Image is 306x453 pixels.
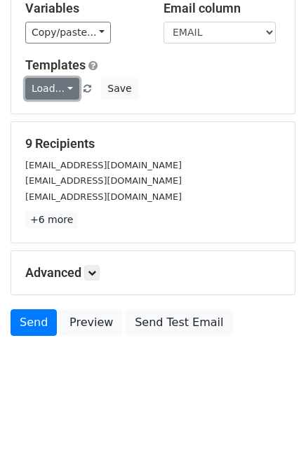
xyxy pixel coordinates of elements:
a: +6 more [25,211,78,229]
a: Load... [25,78,79,100]
small: [EMAIL_ADDRESS][DOMAIN_NAME] [25,175,182,186]
button: Save [101,78,138,100]
small: [EMAIL_ADDRESS][DOMAIN_NAME] [25,160,182,170]
h5: Email column [164,1,281,16]
a: Send [11,309,57,336]
a: Preview [60,309,122,336]
a: Send Test Email [126,309,232,336]
h5: Variables [25,1,142,16]
iframe: Chat Widget [236,386,306,453]
h5: Advanced [25,265,281,280]
a: Copy/paste... [25,22,111,43]
small: [EMAIL_ADDRESS][DOMAIN_NAME] [25,191,182,202]
div: Tiện ích trò chuyện [236,386,306,453]
a: Templates [25,58,86,72]
h5: 9 Recipients [25,136,281,151]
